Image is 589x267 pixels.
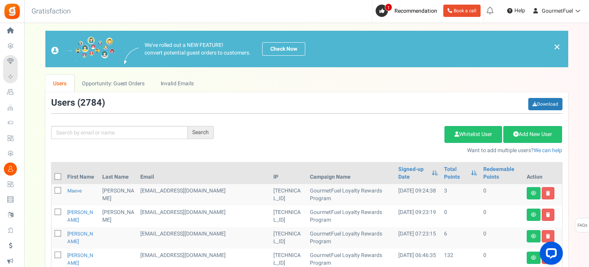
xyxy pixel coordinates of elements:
span: Help [512,7,525,15]
img: images [51,36,115,61]
td: [DATE] 07:23:15 [395,227,441,249]
a: Total Points [444,166,467,181]
th: IP [270,163,307,184]
i: View details [531,191,536,196]
td: [EMAIL_ADDRESS][DOMAIN_NAME] [137,206,270,227]
i: View details [531,212,536,217]
a: We can help [534,146,562,154]
td: GourmetFuel Loyalty Rewards Program [307,184,395,206]
th: Action [524,163,562,184]
span: 1 [385,3,392,11]
a: Add New User [503,126,562,143]
a: [PERSON_NAME] [67,252,93,267]
i: View details [531,255,536,260]
td: [TECHNICAL_ID] [270,227,307,249]
td: GourmetFuel Loyalty Rewards Program [307,206,395,227]
td: [EMAIL_ADDRESS][DOMAIN_NAME] [137,227,270,249]
h3: Users ( ) [51,98,105,108]
a: × [554,42,561,51]
input: Search by email or name [51,126,188,139]
td: [PERSON_NAME] [99,206,137,227]
td: [TECHNICAL_ID] [270,184,307,206]
a: Signed-up Date [398,166,428,181]
a: Users [45,75,75,92]
td: [TECHNICAL_ID] [270,206,307,227]
a: [PERSON_NAME] [67,230,93,245]
a: Opportunity: Guest Orders [74,75,152,92]
span: Recommendation [394,7,437,15]
a: Whitelist User [444,126,502,143]
td: [EMAIL_ADDRESS][DOMAIN_NAME] [137,184,270,206]
a: Help [504,5,528,17]
td: 0 [480,206,524,227]
img: images [124,48,139,64]
td: 0 [480,227,524,249]
a: 1 Recommendation [376,5,440,17]
a: [PERSON_NAME] [67,209,93,224]
div: Search [188,126,214,139]
i: Delete user [546,212,550,217]
th: First Name [64,163,100,184]
th: Last Name [99,163,137,184]
td: 6 [441,227,480,249]
p: Want to add multiple users? [225,147,562,154]
td: 0 [441,206,480,227]
td: [DATE] 09:23:19 [395,206,441,227]
td: [PERSON_NAME] [99,184,137,206]
th: Email [137,163,270,184]
span: GourmetFuel [542,7,573,15]
img: Gratisfaction [3,3,21,20]
a: Maeve [67,187,82,194]
a: Redeemable Points [483,166,521,181]
i: View details [531,234,536,239]
span: 2784 [80,96,102,109]
a: Book a call [443,5,481,17]
a: Check Now [262,42,305,56]
td: 0 [480,184,524,206]
i: Delete user [546,191,550,196]
th: Campaign Name [307,163,395,184]
span: FAQs [577,218,587,233]
a: Invalid Emails [153,75,201,92]
i: Delete user [546,234,550,239]
td: 3 [441,184,480,206]
td: GourmetFuel Loyalty Rewards Program [307,227,395,249]
h3: Gratisfaction [23,4,79,19]
p: We've rolled out a NEW FEATURE! convert potential guest orders to customers. [145,41,251,57]
a: Download [528,98,562,110]
td: [DATE] 09:24:38 [395,184,441,206]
